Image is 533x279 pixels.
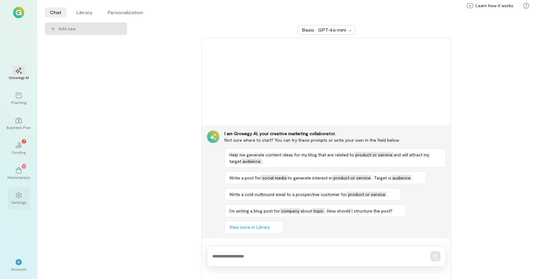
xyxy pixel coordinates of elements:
span: about [300,208,312,213]
a: Business Plan [7,112,30,135]
li: Library [71,7,98,17]
span: View more in Library [229,224,270,230]
span: Write a cold outbound email to a prospective customer for [229,192,347,197]
button: Write a cold outbound email to a prospective customer forproduct or service. [224,188,401,201]
span: product or service [332,175,372,180]
span: 7 [23,138,25,144]
span: . Target is [372,175,391,180]
span: social media [261,175,288,180]
div: I am Growegy AI, your creative marketing collaborator. [224,130,446,137]
div: Not sure where to start? You can try these prompts or write your own in the field below. [224,137,446,143]
a: Growegy AI [7,62,30,85]
a: Marketplace [7,162,30,185]
div: Settings [12,200,26,205]
span: Write a post for [229,175,261,180]
span: . [262,159,263,164]
div: Business Plan [7,125,31,130]
span: Help me generate content ideas for my blog that are related to [229,152,354,157]
button: Write a post forsocial mediato generate interest inproduct or service. Target isaudience. [224,171,426,184]
span: Add new [59,26,76,32]
div: Planning [11,100,26,105]
button: I’m writing a blog post forcompanyabouttopic. How should I structure the post? [224,204,406,217]
span: audience [241,159,262,164]
span: . [412,175,413,180]
span: . [387,192,387,197]
span: audience [391,175,412,180]
button: View more in Library [224,221,283,233]
li: Chat [45,7,66,17]
span: company [280,208,300,213]
span: . How should I structure the post? [325,208,392,213]
div: Funding [12,150,26,155]
div: Marketplace [7,175,30,180]
span: product or service [347,192,387,197]
span: 13 [22,163,26,169]
span: Learn how it works [476,2,513,9]
a: Planning [7,87,30,110]
div: Account [11,267,26,272]
span: to generate interest in [288,175,332,180]
a: Settings [7,187,30,210]
span: topic [312,208,325,213]
div: Growegy AI [9,75,29,80]
a: Funding [7,137,30,160]
span: I’m writing a blog post for [229,208,280,213]
button: Help me generate content ideas for my blog that are related toproduct or serviceand will attract ... [224,148,446,168]
li: Personalization [103,7,148,17]
div: *Account [7,254,30,277]
span: product or service [354,152,394,157]
div: Basic · GPT‑4o‑mini [302,27,347,33]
